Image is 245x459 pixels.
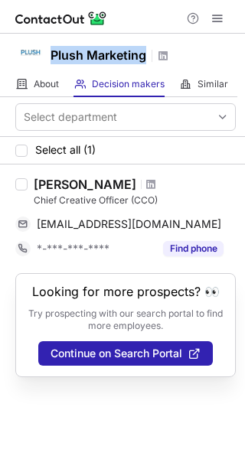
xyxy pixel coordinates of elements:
span: [EMAIL_ADDRESS][DOMAIN_NAME] [37,217,221,231]
div: Select department [24,109,117,125]
div: Chief Creative Officer (CCO) [34,194,236,207]
span: Decision makers [92,78,165,90]
img: ContactOut v5.3.10 [15,9,107,28]
h1: Plush Marketing [51,46,146,64]
img: 586d8249ae8177399a874462dd338812 [15,37,46,68]
span: Similar [198,78,228,90]
p: Try prospecting with our search portal to find more employees. [27,308,224,332]
button: Continue on Search Portal [38,341,213,366]
span: Continue on Search Portal [51,347,182,360]
span: Select all (1) [35,144,96,156]
button: Reveal Button [163,241,224,256]
div: [PERSON_NAME] [34,177,136,192]
span: About [34,78,59,90]
header: Looking for more prospects? 👀 [32,285,220,298]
